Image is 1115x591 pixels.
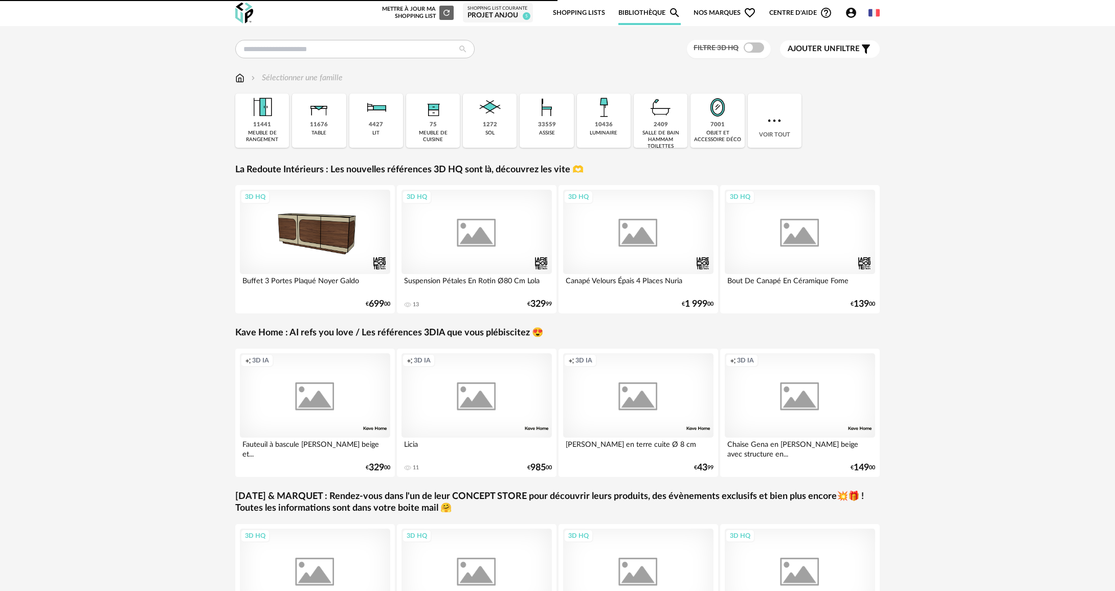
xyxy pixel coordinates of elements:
div: salle de bain hammam toilettes [637,130,684,150]
div: Shopping List courante [467,6,528,12]
div: € 00 [527,464,552,471]
a: La Redoute Intérieurs : Les nouvelles références 3D HQ sont là, découvrez les vite 🫶 [235,164,584,176]
div: Bout De Canapé En Céramique Fome [725,274,875,294]
span: Help Circle Outline icon [820,7,832,19]
div: Licia [402,438,552,458]
a: Creation icon 3D IA Fauteuil à bascule [PERSON_NAME] beige et... €32900 [235,349,395,477]
img: Rangement.png [419,94,447,121]
div: € 00 [851,464,875,471]
div: 7001 [710,121,725,129]
span: Heart Outline icon [744,7,756,19]
button: Ajouter unfiltre Filter icon [780,40,880,58]
img: svg+xml;base64,PHN2ZyB3aWR0aD0iMTYiIGhlaWdodD0iMTciIHZpZXdCb3g9IjAgMCAxNiAxNyIgZmlsbD0ibm9uZSIgeG... [235,72,244,84]
div: table [311,130,326,137]
span: Filter icon [860,43,872,55]
div: 1272 [483,121,497,129]
div: Suspension Pétales En Rotin Ø80 Cm Lola [402,274,552,294]
div: 3D HQ [402,529,432,542]
img: Luminaire.png [590,94,617,121]
span: Creation icon [245,356,251,365]
div: Voir tout [748,94,801,148]
div: meuble de rangement [238,130,286,143]
span: 699 [369,301,384,308]
div: Buffet 3 Portes Plaqué Noyer Galdo [240,274,390,294]
span: 139 [854,301,869,308]
div: sol [485,130,495,137]
img: Assise.png [533,94,561,121]
a: Shopping Lists [553,1,605,25]
a: Creation icon 3D IA Chaise Gena en [PERSON_NAME] beige avec structure en... €14900 [720,349,880,477]
span: Refresh icon [442,10,451,15]
div: € 00 [366,464,390,471]
span: 329 [530,301,546,308]
div: € 99 [527,301,552,308]
span: filtre [788,44,860,54]
span: 149 [854,464,869,471]
span: 3D IA [737,356,754,365]
span: 3D IA [575,356,592,365]
div: Projet ANJOU [467,11,528,20]
span: 43 [697,464,707,471]
div: 3D HQ [564,529,593,542]
div: 3D HQ [725,529,755,542]
span: 3D IA [414,356,431,365]
div: 3D HQ [240,529,270,542]
a: Kave Home : AI refs you love / Les références 3DIA que vous plébiscitez 😍 [235,327,543,339]
div: 11441 [253,121,271,129]
img: Table.png [305,94,333,121]
span: Magnify icon [668,7,681,19]
img: Sol.png [476,94,504,121]
span: Centre d'aideHelp Circle Outline icon [769,7,832,19]
div: 3D HQ [564,190,593,203]
span: Creation icon [730,356,736,365]
div: objet et accessoire déco [694,130,741,143]
div: 33559 [538,121,556,129]
div: € 99 [694,464,713,471]
div: 3D HQ [240,190,270,203]
div: 4427 [369,121,383,129]
span: Creation icon [568,356,574,365]
div: € 00 [851,301,875,308]
div: Sélectionner une famille [249,72,343,84]
img: Salle%20de%20bain.png [647,94,675,121]
a: Creation icon 3D IA [PERSON_NAME] en terre cuite Ø 8 cm €4399 [559,349,718,477]
div: € 00 [682,301,713,308]
div: 11 [413,464,419,471]
span: Ajouter un [788,45,836,53]
a: 3D HQ Suspension Pétales En Rotin Ø80 Cm Lola 13 €32999 [397,185,556,313]
a: 3D HQ Canapé Velours Épais 4 Places Nuria €1 99900 [559,185,718,313]
div: Canapé Velours Épais 4 Places Nuria [563,274,713,294]
div: meuble de cuisine [409,130,457,143]
a: Creation icon 3D IA Licia 11 €98500 [397,349,556,477]
img: Literie.png [362,94,390,121]
img: OXP [235,3,253,24]
span: 329 [369,464,384,471]
div: Fauteuil à bascule [PERSON_NAME] beige et... [240,438,390,458]
a: [DATE] & MARQUET : Rendez-vous dans l'un de leur CONCEPT STORE pour découvrir leurs produits, des... [235,491,880,515]
div: [PERSON_NAME] en terre cuite Ø 8 cm [563,438,713,458]
span: Creation icon [407,356,413,365]
a: 3D HQ Bout De Canapé En Céramique Fome €13900 [720,185,880,313]
div: 75 [430,121,437,129]
a: Shopping List courante Projet ANJOU 5 [467,6,528,20]
div: 11676 [310,121,328,129]
span: Nos marques [694,1,756,25]
span: 3D IA [252,356,269,365]
div: 3D HQ [725,190,755,203]
span: Filtre 3D HQ [694,44,739,52]
span: 5 [523,12,530,20]
img: Miroir.png [704,94,731,121]
div: 10436 [595,121,613,129]
span: Account Circle icon [845,7,857,19]
div: luminaire [590,130,617,137]
div: lit [372,130,380,137]
div: 13 [413,301,419,308]
a: 3D HQ Buffet 3 Portes Plaqué Noyer Galdo €69900 [235,185,395,313]
div: Mettre à jour ma Shopping List [380,6,454,20]
div: 2409 [654,121,668,129]
img: svg+xml;base64,PHN2ZyB3aWR0aD0iMTYiIGhlaWdodD0iMTYiIHZpZXdCb3g9IjAgMCAxNiAxNiIgZmlsbD0ibm9uZSIgeG... [249,72,257,84]
div: € 00 [366,301,390,308]
div: Chaise Gena en [PERSON_NAME] beige avec structure en... [725,438,875,458]
span: Account Circle icon [845,7,862,19]
img: fr [868,7,880,18]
